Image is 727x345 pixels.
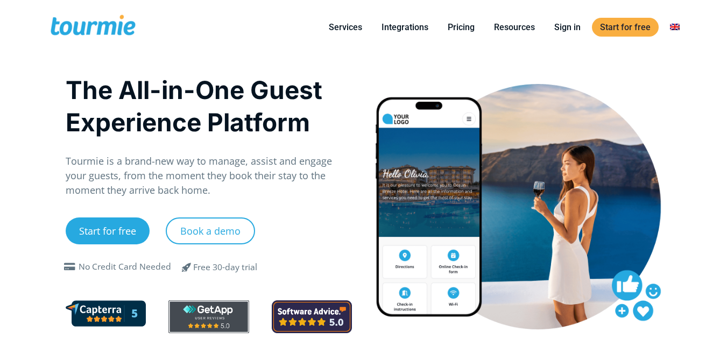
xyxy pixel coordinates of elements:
[321,20,370,34] a: Services
[373,20,436,34] a: Integrations
[79,260,171,273] div: No Credit Card Needed
[66,74,352,138] h1: The All-in-One Guest Experience Platform
[174,260,200,273] span: 
[486,20,543,34] a: Resources
[166,217,255,244] a: Book a demo
[66,154,352,198] p: Tourmie is a brand-new way to manage, assist and engage your guests, from the moment they book th...
[61,263,79,271] span: 
[592,18,659,37] a: Start for free
[440,20,483,34] a: Pricing
[193,261,257,274] div: Free 30-day trial
[66,217,150,244] a: Start for free
[546,20,589,34] a: Sign in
